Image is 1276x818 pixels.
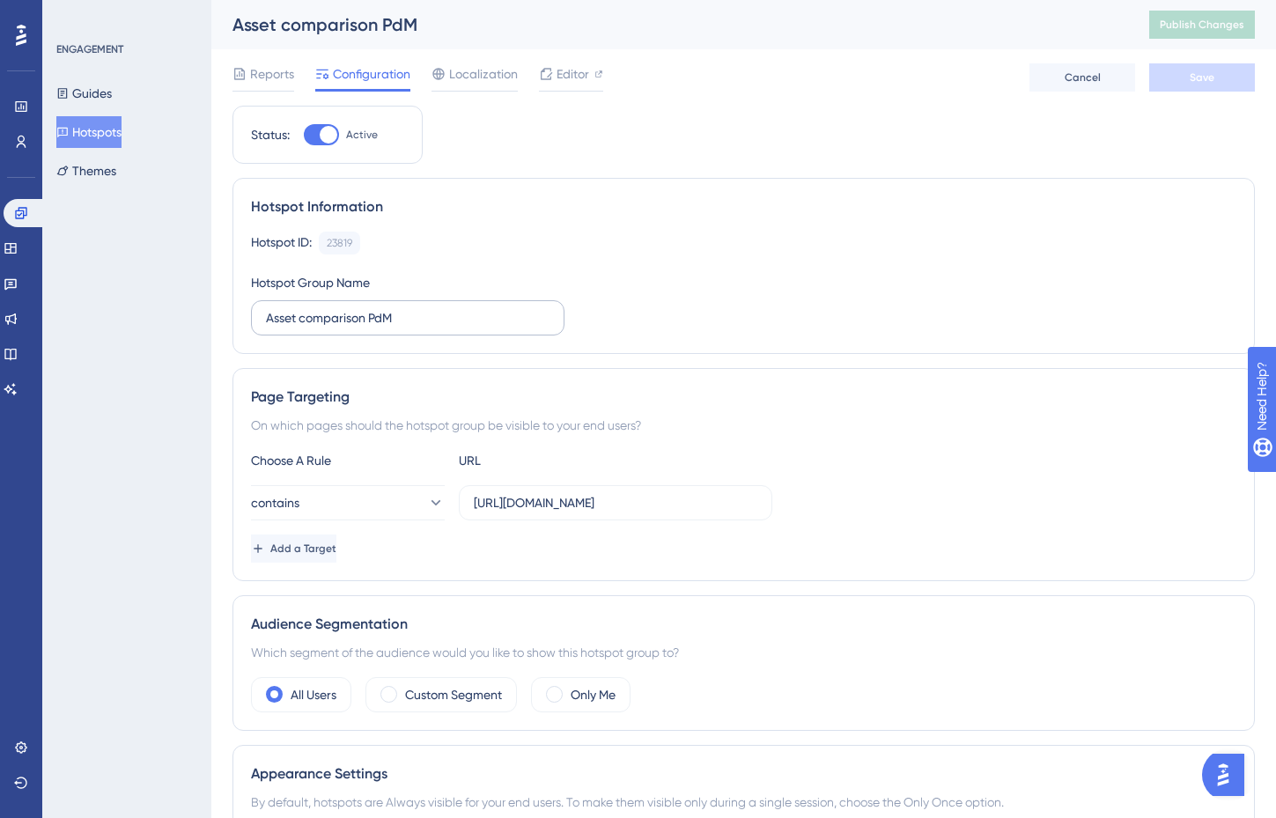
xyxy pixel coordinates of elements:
span: Need Help? [41,4,110,26]
div: Choose A Rule [251,450,445,471]
label: Only Me [571,684,616,705]
span: Configuration [333,63,410,85]
span: Active [346,128,378,142]
span: contains [251,492,299,513]
button: Guides [56,77,112,109]
div: Hotspot ID: [251,232,312,254]
span: Editor [557,63,589,85]
input: Type your Hotspot Group Name here [266,308,549,328]
button: Themes [56,155,116,187]
div: By default, hotspots are Always visible for your end users. To make them visible only during a si... [251,792,1236,813]
button: Cancel [1029,63,1135,92]
div: Hotspot Group Name [251,272,370,293]
div: Asset comparison PdM [232,12,1105,37]
span: Save [1190,70,1214,85]
span: Reports [250,63,294,85]
button: Hotspots [56,116,122,148]
div: Audience Segmentation [251,614,1236,635]
span: Cancel [1065,70,1101,85]
span: Add a Target [270,542,336,556]
div: Status: [251,124,290,145]
div: URL [459,450,653,471]
iframe: UserGuiding AI Assistant Launcher [1202,748,1255,801]
div: On which pages should the hotspot group be visible to your end users? [251,415,1236,436]
label: All Users [291,684,336,705]
button: Publish Changes [1149,11,1255,39]
div: Appearance Settings [251,763,1236,785]
button: Save [1149,63,1255,92]
div: Hotspot Information [251,196,1236,217]
div: ENGAGEMENT [56,42,123,56]
div: 23819 [327,236,352,250]
span: Localization [449,63,518,85]
input: yourwebsite.com/path [474,493,757,512]
button: contains [251,485,445,520]
label: Custom Segment [405,684,502,705]
div: Which segment of the audience would you like to show this hotspot group to? [251,642,1236,663]
button: Add a Target [251,534,336,563]
div: Page Targeting [251,387,1236,408]
span: Publish Changes [1160,18,1244,32]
